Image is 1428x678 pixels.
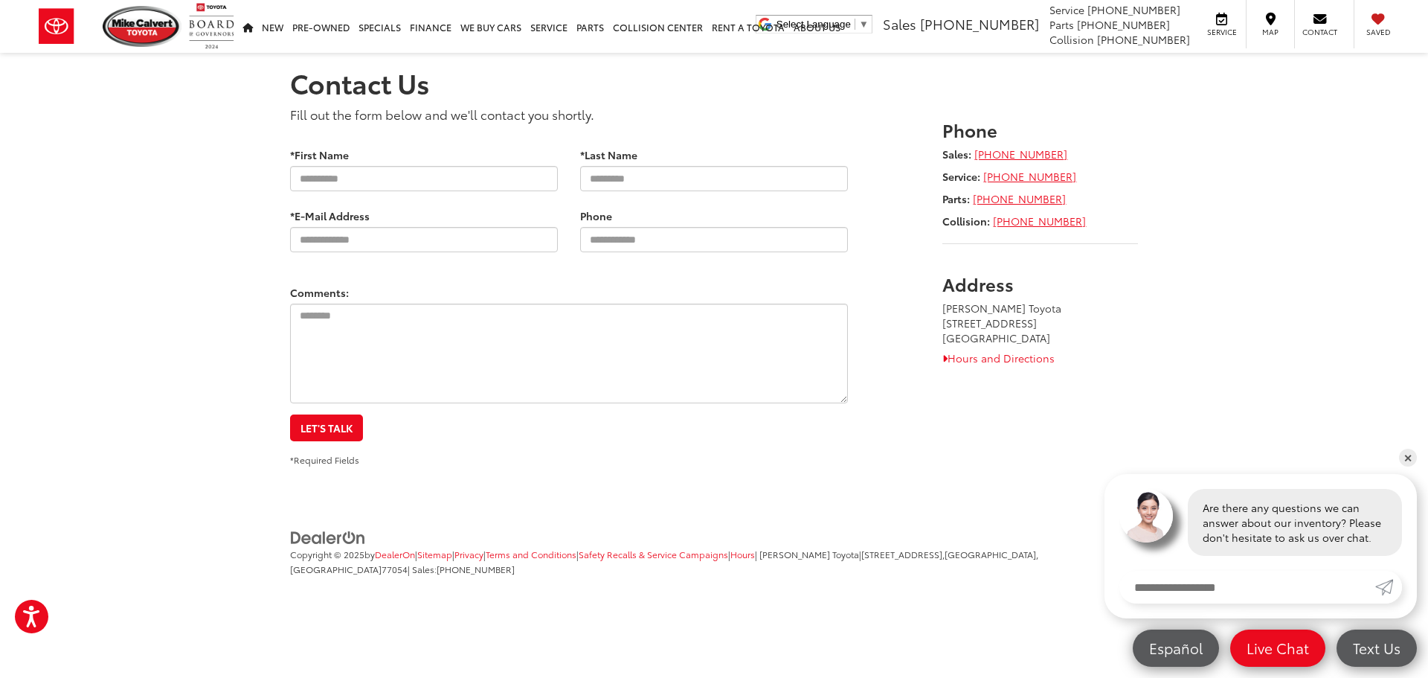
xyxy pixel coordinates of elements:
a: DealerOn Home Page [375,548,415,560]
span: Collision [1049,32,1094,47]
span: Parts [1049,17,1074,32]
span: Español [1142,639,1210,657]
h3: Address [942,274,1138,293]
label: Phone [580,208,612,223]
span: | [452,548,483,560]
span: | [576,548,728,560]
span: [PHONE_NUMBER] [1097,32,1190,47]
h3: Phone [942,120,1138,139]
a: [PHONE_NUMBER] [973,191,1066,206]
span: Service [1205,27,1238,37]
span: [PHONE_NUMBER] [437,563,515,575]
label: Comments: [290,285,349,300]
small: *Required Fields [290,453,359,466]
strong: Service: [942,169,980,184]
a: Text Us [1337,630,1417,667]
img: Mike Calvert Toyota [103,6,181,47]
span: Text Us [1345,639,1408,657]
a: Submit [1375,571,1402,604]
a: Safety Recalls & Service Campaigns, Opens in a new tab [579,548,728,560]
span: [GEOGRAPHIC_DATA], [945,548,1038,560]
a: Privacy [454,548,483,560]
a: Español [1133,630,1219,667]
span: [PHONE_NUMBER] [1087,2,1180,17]
a: Hours and Directions [942,351,1055,365]
a: [PHONE_NUMBER] [993,214,1086,228]
span: [PHONE_NUMBER] [920,14,1039,33]
span: Map [1254,27,1287,37]
button: Let's Talk [290,415,363,441]
span: | [483,548,576,560]
span: [PHONE_NUMBER] [1077,17,1170,32]
a: [PHONE_NUMBER] [983,169,1076,184]
label: *E-Mail Address [290,208,370,223]
span: [GEOGRAPHIC_DATA] [290,563,382,575]
span: | [PERSON_NAME] Toyota [755,548,859,560]
span: Sales [883,14,916,33]
span: by [364,548,415,560]
a: Hours [730,548,755,560]
span: Contact [1302,27,1337,37]
a: Terms and Conditions [486,548,576,560]
div: Are there any questions we can answer about our inventory? Please don't hesitate to ask us over c... [1188,489,1402,556]
span: Live Chat [1239,639,1316,657]
address: [PERSON_NAME] Toyota [STREET_ADDRESS] [GEOGRAPHIC_DATA] [942,301,1138,345]
input: Enter your message [1119,571,1375,604]
label: *Last Name [580,147,637,162]
a: Live Chat [1230,630,1325,667]
label: *First Name [290,147,349,162]
img: DealerOn [290,530,366,546]
span: Service [1049,2,1084,17]
a: [PHONE_NUMBER] [974,147,1067,161]
strong: Collision: [942,214,990,228]
strong: Sales: [942,147,971,161]
a: Sitemap [417,548,452,560]
strong: Parts: [942,191,970,206]
span: Select Language [776,19,851,30]
span: | Sales: [408,563,515,575]
img: Agent profile photo [1119,489,1173,543]
span: | [415,548,452,560]
span: | [728,548,755,560]
span: [STREET_ADDRESS], [861,548,945,560]
p: Fill out the form below and we'll contact you shortly. [290,105,848,123]
span: Saved [1362,27,1395,37]
a: DealerOn [290,529,366,544]
span: 77054 [382,563,408,575]
span: Copyright © 2025 [290,548,364,560]
h1: Contact Us [290,68,1138,97]
span: ▼ [859,19,869,30]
